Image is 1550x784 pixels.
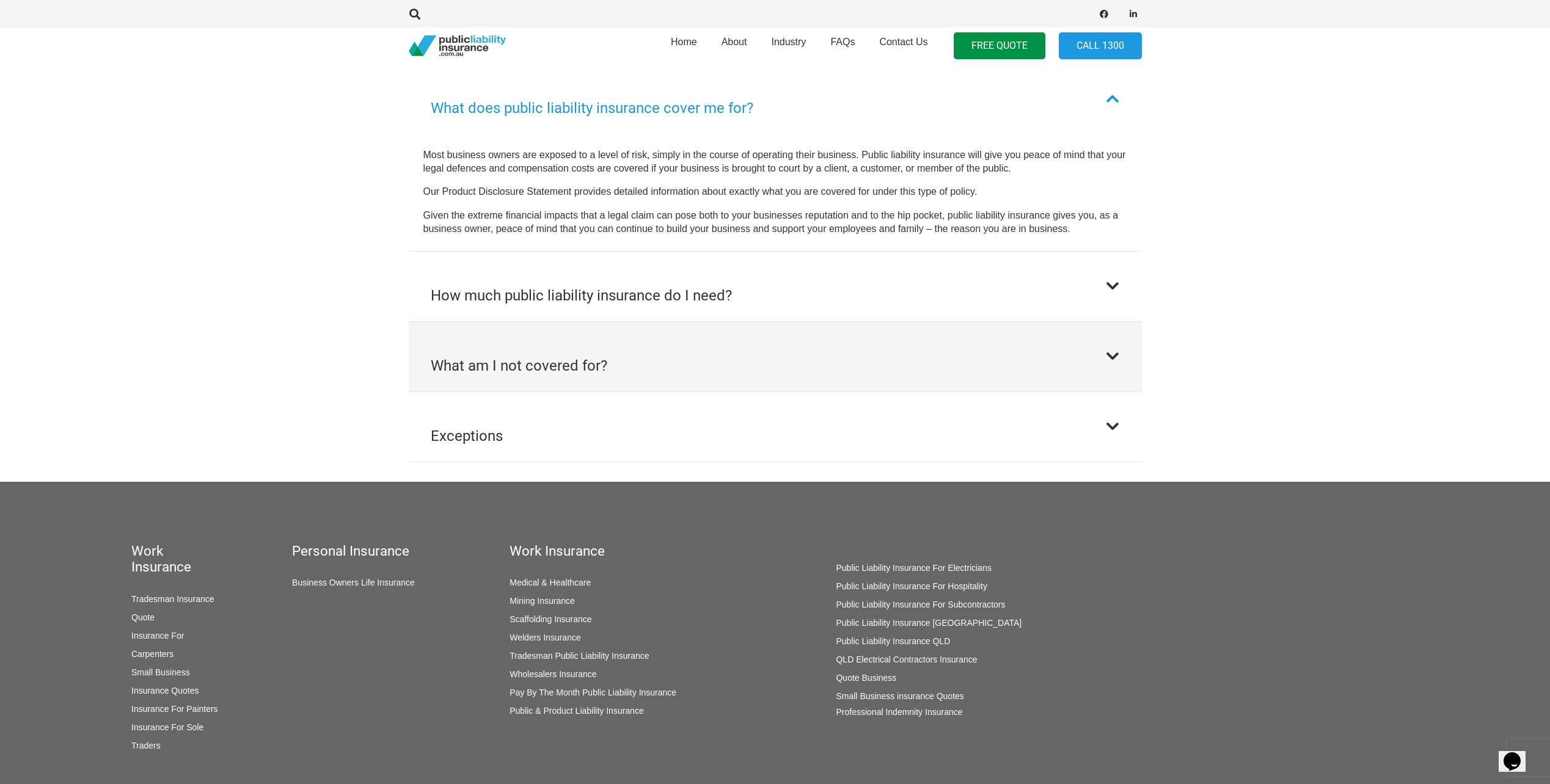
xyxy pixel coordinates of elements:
[431,425,503,447] h2: Exceptions
[409,252,1142,321] button: How much public liability insurance do I need?
[836,618,1022,628] a: Public Liability Insurance [GEOGRAPHIC_DATA]
[879,37,927,47] span: Contact Us
[709,24,759,68] a: About
[292,578,415,587] a: Business Owners Life Insurance
[131,667,199,695] a: Small Business Insurance Quotes
[954,32,1045,60] a: FREE QUOTE
[867,24,940,68] a: Contact Us
[510,633,580,642] a: Welders Insurance
[409,322,1142,391] button: What am I not covered for?
[131,631,184,659] a: Insurance For Carpenters
[431,355,607,377] h2: What am I not covered for?
[423,185,1127,198] p: Our Product Disclosure Statement provides detailed information about exactly what you are covered...
[836,673,896,683] a: Quote Business
[836,707,962,717] a: Professional Indemnity Insurance
[671,37,697,47] span: Home
[510,706,643,716] a: Public & Product Liability Insurance
[292,543,439,559] h5: Personal Insurance
[510,669,596,679] a: Wholesalers Insurance
[1095,5,1113,23] a: Facebook
[836,600,1005,609] a: Public Liability Insurance For Subcontractors
[510,688,676,697] a: Pay By The Month Public Liability Insurance
[131,543,222,576] h5: Work Insurance
[659,24,709,68] a: Home
[431,97,753,119] h2: What does public liability insurance cover me for?
[510,578,591,587] a: Medical & Healthcare
[423,209,1127,236] p: Given the extreme financial impacts that a legal claim can pose both to your businesses reputatio...
[431,285,732,307] h2: How much public liability insurance do I need?
[830,37,855,47] span: FAQs
[1059,32,1142,60] a: Call 1300
[409,64,1142,134] button: What does public liability insurance cover me for?
[771,37,806,47] span: Industry
[131,594,214,622] a: Tradesman Insurance Quote
[510,614,591,624] a: Scaffolding Insurance
[510,596,575,606] a: Mining Insurance
[510,651,649,661] a: Tradesman Public Liability Insurance
[423,148,1127,176] p: Most business owners are exposed to a level of risk, simply in the course of operating their busi...
[836,636,950,646] a: Public Liability Insurance QLD
[1125,5,1142,23] a: LinkedIn
[836,543,1201,559] h5: Work Insurance
[131,704,218,714] a: Insurance For Painters
[759,24,818,68] a: Industry
[836,691,963,701] a: Small Business insurance Quotes
[409,392,1142,462] button: Exceptions
[409,35,506,57] a: pli_logotransparent
[510,543,766,559] h5: Work Insurance
[836,655,977,664] a: QLD Electrical Contractors Insurance
[131,722,203,750] a: Insurance For Sole Traders
[818,24,867,68] a: FAQs
[722,37,747,47] span: About
[1499,735,1538,772] iframe: chat widget
[836,563,991,573] a: Public Liability Insurance For Electricians
[836,581,987,591] a: Public Liability Insurance For Hospitality
[403,9,428,20] a: Search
